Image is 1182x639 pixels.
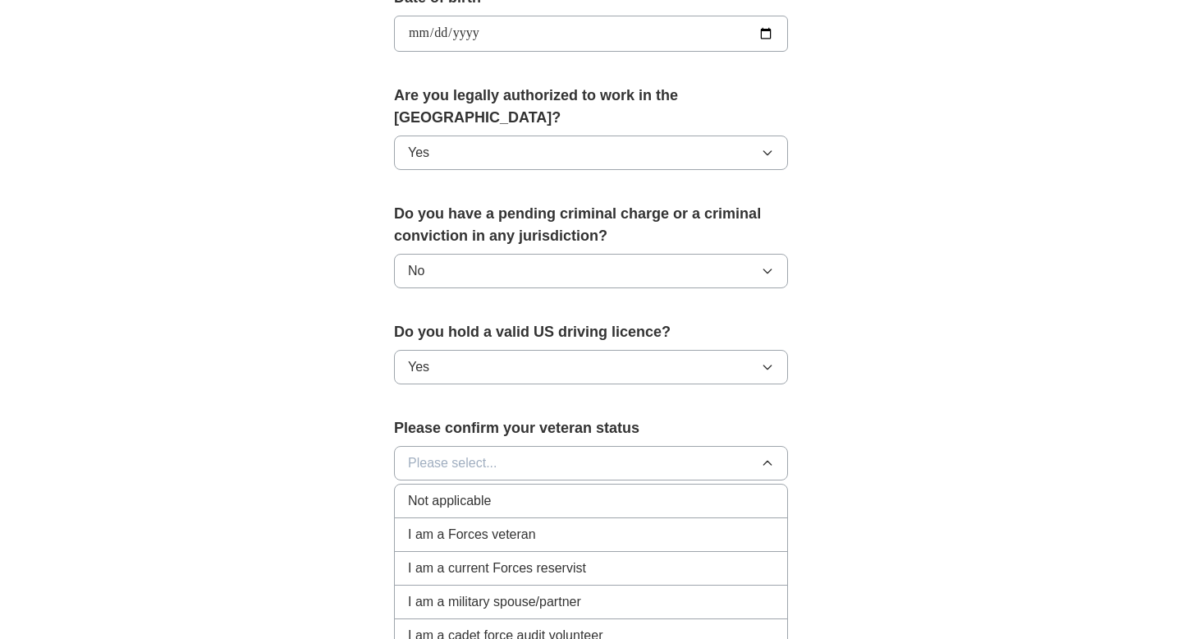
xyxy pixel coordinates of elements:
[394,350,788,384] button: Yes
[394,254,788,288] button: No
[408,261,424,281] span: No
[408,453,497,473] span: Please select...
[408,559,586,578] span: I am a current Forces reservist
[394,85,788,129] label: Are you legally authorized to work in the [GEOGRAPHIC_DATA]?
[394,417,788,439] label: Please confirm your veteran status
[394,203,788,247] label: Do you have a pending criminal charge or a criminal conviction in any jurisdiction?
[394,446,788,480] button: Please select...
[408,357,429,377] span: Yes
[408,143,429,163] span: Yes
[408,525,536,545] span: I am a Forces veteran
[408,592,581,612] span: I am a military spouse/partner
[394,321,788,343] label: Do you hold a valid US driving licence?
[394,136,788,170] button: Yes
[408,491,491,511] span: Not applicable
